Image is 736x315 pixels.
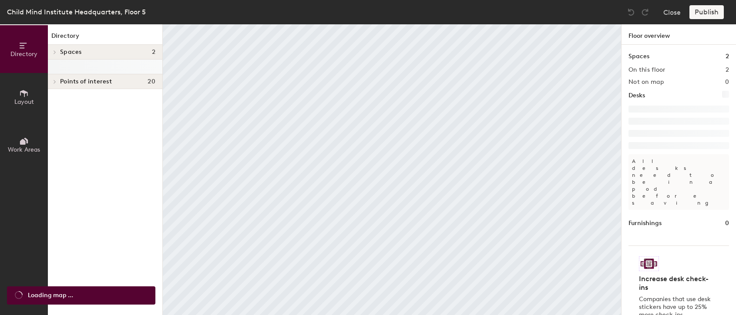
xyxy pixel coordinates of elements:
canvas: Map [163,24,621,315]
span: Spaces [60,49,82,56]
div: Child Mind Institute Headquarters, Floor 5 [7,7,146,17]
span: 20 [148,78,155,85]
h1: Spaces [628,52,649,61]
img: Sticker logo [639,256,659,271]
h1: Furnishings [628,219,662,228]
h1: Floor overview [622,24,736,45]
span: Loading map ... [28,291,73,300]
h1: Desks [628,91,645,100]
span: Directory [10,50,37,58]
span: Points of interest [60,78,112,85]
span: 2 [152,49,155,56]
h2: 0 [725,79,729,86]
span: Work Areas [8,146,40,153]
h2: On this floor [628,66,665,73]
h1: Directory [48,31,162,45]
h1: 2 [726,52,729,61]
img: Undo [627,8,635,17]
button: Close [663,5,681,19]
span: Layout [14,98,34,106]
h1: 0 [725,219,729,228]
img: Redo [641,8,649,17]
p: All desks need to be in a pod before saving [628,154,729,210]
h4: Increase desk check-ins [639,275,713,292]
h2: 2 [726,66,729,73]
h2: Not on map [628,79,664,86]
